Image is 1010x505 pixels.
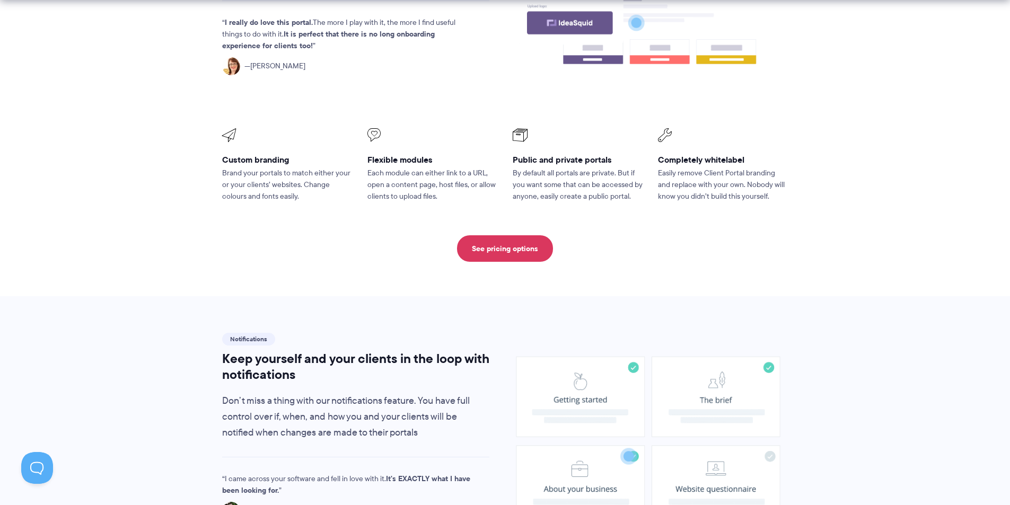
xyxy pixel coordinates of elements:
strong: I really do love this portal. [225,16,313,28]
span: [PERSON_NAME] [244,60,305,72]
p: Don’t miss a thing with our notifications feature. You have full control over if, when, and how y... [222,393,490,441]
h3: Custom branding [222,154,353,165]
iframe: Toggle Customer Support [21,452,53,484]
h3: Completely whitelabel [658,154,788,165]
h3: Flexible modules [367,154,498,165]
h3: Public and private portals [513,154,643,165]
p: By default all portals are private. But if you want some that can be accessed by anyone, easily c... [513,167,643,202]
strong: It's EXACTLY what I have been looking for. [222,473,470,496]
a: See pricing options [457,235,553,262]
p: The more I play with it, the more I find useful things to do with it. [222,17,471,52]
p: Each module can either link to a URL, open a content page, host files, or allow clients to upload... [367,167,498,202]
p: Brand your portals to match either your or your clients’ websites. Change colours and fonts easily. [222,167,353,202]
span: Notifications [222,333,275,345]
p: I came across your software and fell in love with it. [222,473,471,497]
h2: Keep yourself and your clients in the loop with notifications [222,351,490,383]
p: Easily remove Client Portal branding and replace with your own. Nobody will know you didn’t build... [658,167,788,202]
strong: It is perfect that there is no long onboarding experience for clients too! [222,28,435,51]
